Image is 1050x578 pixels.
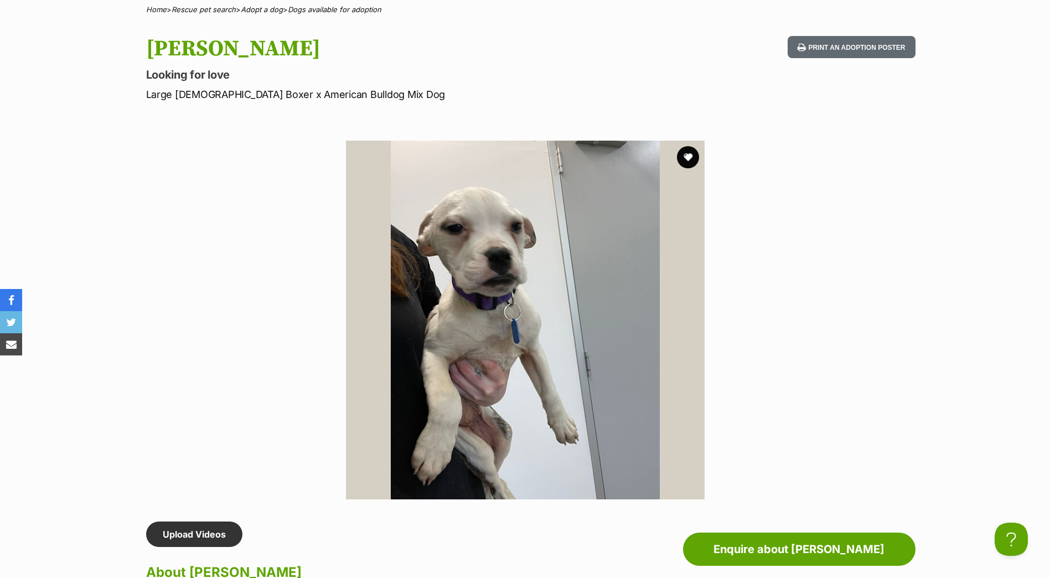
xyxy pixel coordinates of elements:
[172,5,236,14] a: Rescue pet search
[146,67,614,82] p: Looking for love
[346,141,705,499] img: Photo of Serena
[146,5,167,14] a: Home
[118,6,932,14] div: > > >
[288,5,381,14] a: Dogs available for adoption
[683,533,915,566] a: Enquire about [PERSON_NAME]
[677,146,699,168] button: favourite
[995,523,1028,556] iframe: Help Scout Beacon - Open
[788,36,915,59] button: Print an adoption poster
[146,36,614,61] h1: [PERSON_NAME]
[146,87,614,102] p: Large [DEMOGRAPHIC_DATA] Boxer x American Bulldog Mix Dog
[146,522,242,547] a: Upload Videos
[241,5,283,14] a: Adopt a dog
